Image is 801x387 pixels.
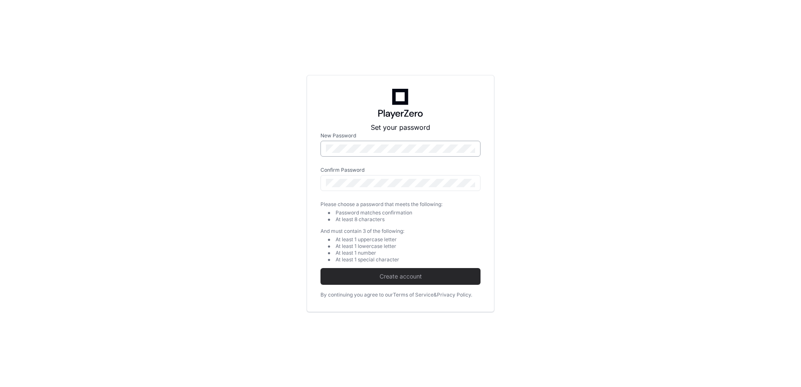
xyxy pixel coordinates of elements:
div: Password matches confirmation [336,209,481,216]
div: & [434,292,437,298]
div: At least 1 number [336,250,481,256]
div: Please choose a password that meets the following: [320,201,481,208]
span: Create account [320,272,481,281]
div: By continuing you agree to our [320,292,393,298]
div: At least 8 characters [336,216,481,223]
div: At least 1 uppercase letter [336,236,481,243]
a: Privacy Policy. [437,292,472,298]
a: Terms of Service [393,292,434,298]
keeper-lock: Open Keeper Popup [464,144,474,154]
div: At least 1 special character [336,256,481,263]
label: Confirm Password [320,167,481,173]
div: And must contain 3 of the following: [320,228,481,235]
div: At least 1 lowercase letter [336,243,481,250]
label: New Password [320,132,481,139]
p: Set your password [320,122,481,132]
button: Create account [320,268,481,285]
